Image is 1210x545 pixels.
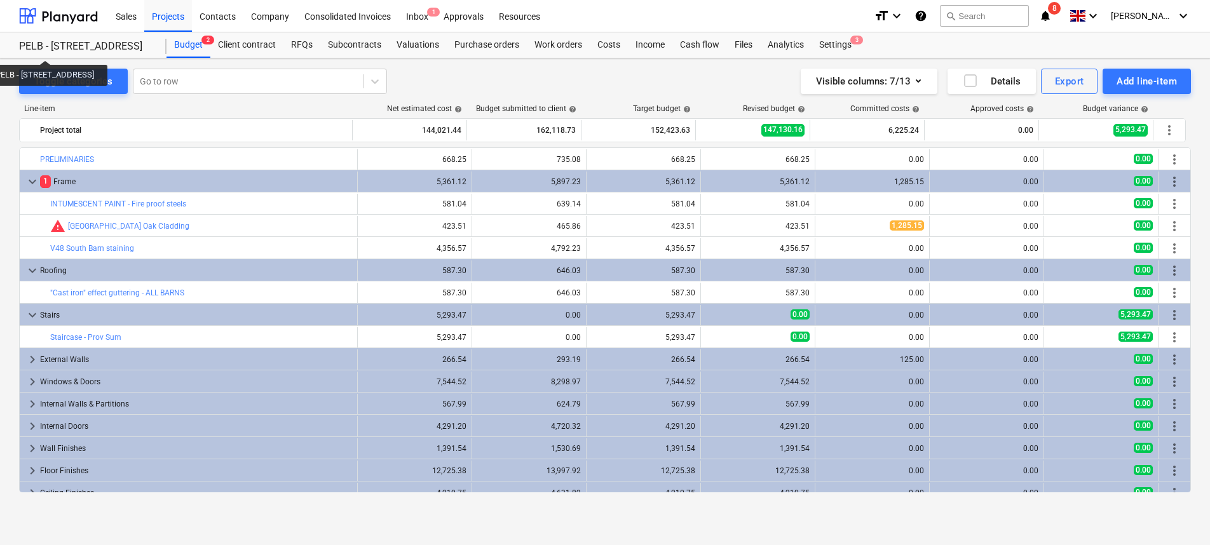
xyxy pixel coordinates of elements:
[935,222,1038,231] div: 0.00
[1167,374,1182,389] span: More actions
[40,372,352,392] div: Windows & Doors
[587,120,690,140] div: 152,423.63
[1134,176,1153,186] span: 0.00
[706,288,810,297] div: 587.30
[706,155,810,164] div: 668.25
[706,400,810,408] div: 567.99
[592,266,695,275] div: 587.30
[590,32,628,58] div: Costs
[760,32,812,58] a: Analytics
[706,177,810,186] div: 5,361.12
[40,438,352,459] div: Wall Finishes
[948,69,1036,94] button: Details
[201,36,214,44] span: 2
[820,199,924,208] div: 0.00
[363,355,466,364] div: 266.54
[940,5,1029,27] button: Search
[1134,265,1153,275] span: 0.00
[40,461,352,481] div: Floor Finishes
[592,222,695,231] div: 423.51
[1176,8,1191,24] i: keyboard_arrow_down
[40,483,352,503] div: Ceiling Finishes
[1134,465,1153,475] span: 0.00
[1134,443,1153,453] span: 0.00
[452,105,462,113] span: help
[706,355,810,364] div: 266.54
[40,120,347,140] div: Project total
[935,422,1038,431] div: 0.00
[850,104,920,113] div: Committed costs
[743,104,805,113] div: Revised budget
[566,105,576,113] span: help
[427,8,440,17] span: 1
[935,266,1038,275] div: 0.00
[1134,354,1153,364] span: 0.00
[1167,330,1182,345] span: More actions
[50,219,65,234] span: Committed costs exceed revised budget
[1134,398,1153,408] span: 0.00
[25,374,40,389] span: keyboard_arrow_right
[812,32,859,58] a: Settings3
[447,32,527,58] a: Purchase orders
[592,488,695,497] div: 4,210.75
[592,333,695,342] div: 5,293.47
[25,419,40,434] span: keyboard_arrow_right
[820,444,924,453] div: 0.00
[1167,285,1182,300] span: More actions
[363,244,466,253] div: 4,356.57
[389,32,447,58] a: Valuations
[25,263,40,278] span: keyboard_arrow_down
[1134,287,1153,297] span: 0.00
[820,288,924,297] div: 0.00
[40,305,352,325] div: Stairs
[363,466,466,475] div: 12,725.38
[50,288,184,297] a: "Cast iron" effect guttering - ALL BARNS
[889,8,904,24] i: keyboard_arrow_down
[681,105,691,113] span: help
[1167,152,1182,167] span: More actions
[820,177,924,186] div: 1,285.15
[935,177,1038,186] div: 0.00
[1055,73,1084,90] div: Export
[628,32,672,58] div: Income
[672,32,727,58] div: Cash flow
[40,260,352,281] div: Roofing
[592,199,695,208] div: 581.04
[477,444,581,453] div: 1,530.69
[1134,198,1153,208] span: 0.00
[1103,69,1191,94] button: Add line-item
[1134,376,1153,386] span: 0.00
[820,377,924,386] div: 0.00
[706,488,810,497] div: 4,210.75
[850,36,863,44] span: 3
[820,266,924,275] div: 0.00
[633,104,691,113] div: Target budget
[477,266,581,275] div: 646.03
[909,105,920,113] span: help
[1167,241,1182,256] span: More actions
[25,485,40,501] span: keyboard_arrow_right
[1167,463,1182,478] span: More actions
[363,155,466,164] div: 668.25
[25,352,40,367] span: keyboard_arrow_right
[820,244,924,253] div: 0.00
[476,104,576,113] div: Budget submitted to client
[706,466,810,475] div: 12,725.38
[50,199,186,208] a: INTUMESCENT PAINT - Fire proof steels
[935,466,1038,475] div: 0.00
[914,8,927,24] i: Knowledge base
[935,377,1038,386] div: 0.00
[477,488,581,497] div: 4,631.82
[1167,441,1182,456] span: More actions
[1167,174,1182,189] span: More actions
[363,222,466,231] div: 423.51
[19,104,353,113] div: Line-item
[592,400,695,408] div: 567.99
[727,32,760,58] div: Files
[935,355,1038,364] div: 0.00
[1167,419,1182,434] span: More actions
[1111,11,1174,21] span: [PERSON_NAME]
[592,466,695,475] div: 12,725.38
[791,332,810,342] span: 0.00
